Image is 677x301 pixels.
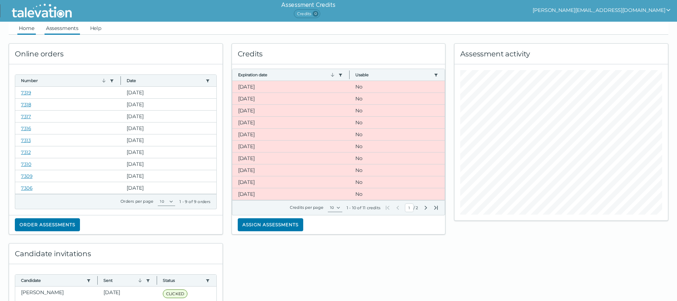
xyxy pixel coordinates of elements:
[121,170,216,182] clr-dg-cell: [DATE]
[232,117,350,128] clr-dg-cell: [DATE]
[423,205,429,211] button: Next Page
[21,137,31,143] a: 7313
[232,164,350,176] clr-dg-cell: [DATE]
[21,90,31,95] a: 7319
[21,102,31,107] a: 7318
[350,176,445,188] clr-dg-cell: No
[350,152,445,164] clr-dg-cell: No
[454,44,668,64] div: Assessment activity
[350,105,445,116] clr-dg-cell: No
[350,81,445,93] clr-dg-cell: No
[350,164,445,176] clr-dg-cell: No
[350,188,445,200] clr-dg-cell: No
[232,81,350,93] clr-dg-cell: [DATE]
[121,158,216,170] clr-dg-cell: [DATE]
[347,67,352,82] button: Column resize handle
[290,205,323,210] label: Credits per page
[232,141,350,152] clr-dg-cell: [DATE]
[103,278,143,283] button: Sent
[9,2,75,20] img: Talevation_Logo_Transparent_white.png
[232,176,350,188] clr-dg-cell: [DATE]
[385,205,390,211] button: First Page
[121,182,216,194] clr-dg-cell: [DATE]
[121,146,216,158] clr-dg-cell: [DATE]
[21,78,107,83] button: Number
[350,129,445,140] clr-dg-cell: No
[232,105,350,116] clr-dg-cell: [DATE]
[232,93,350,104] clr-dg-cell: [DATE]
[118,73,123,88] button: Column resize handle
[121,122,216,134] clr-dg-cell: [DATE]
[21,125,31,131] a: 7316
[89,22,103,35] a: Help
[121,134,216,146] clr-dg-cell: [DATE]
[21,278,84,283] button: Candidate
[21,113,31,119] a: 7317
[45,22,80,35] a: Assessments
[405,203,414,212] input: Current Page
[238,218,303,231] button: Assign assessments
[395,205,401,211] button: Previous Page
[17,22,36,35] a: Home
[350,117,445,128] clr-dg-cell: No
[121,99,216,110] clr-dg-cell: [DATE]
[21,161,31,167] a: 7310
[350,141,445,152] clr-dg-cell: No
[347,205,380,211] div: 1 - 10 of 11 credits
[350,93,445,104] clr-dg-cell: No
[232,152,350,164] clr-dg-cell: [DATE]
[15,218,80,231] button: Order assessments
[238,72,335,78] button: Expiration date
[179,199,210,205] div: 1 - 9 of 9 orders
[232,129,350,140] clr-dg-cell: [DATE]
[127,78,202,83] button: Date
[120,199,153,204] label: Orders per page
[9,244,223,264] div: Candidate invitations
[415,205,419,211] span: Total Pages
[533,6,671,14] button: show user actions
[232,188,350,200] clr-dg-cell: [DATE]
[163,289,187,298] span: CLICKED
[21,173,33,179] a: 7309
[281,1,335,9] h6: Assessment Credits
[121,87,216,98] clr-dg-cell: [DATE]
[21,149,31,155] a: 7312
[9,44,223,64] div: Online orders
[232,44,445,64] div: Credits
[95,272,100,288] button: Column resize handle
[21,185,33,191] a: 7306
[433,205,439,211] button: Last Page
[163,278,203,283] button: Status
[155,272,159,288] button: Column resize handle
[313,11,318,17] span: 0
[355,72,431,78] button: Usable
[121,111,216,122] clr-dg-cell: [DATE]
[385,203,439,212] div: /
[294,9,320,18] span: Credits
